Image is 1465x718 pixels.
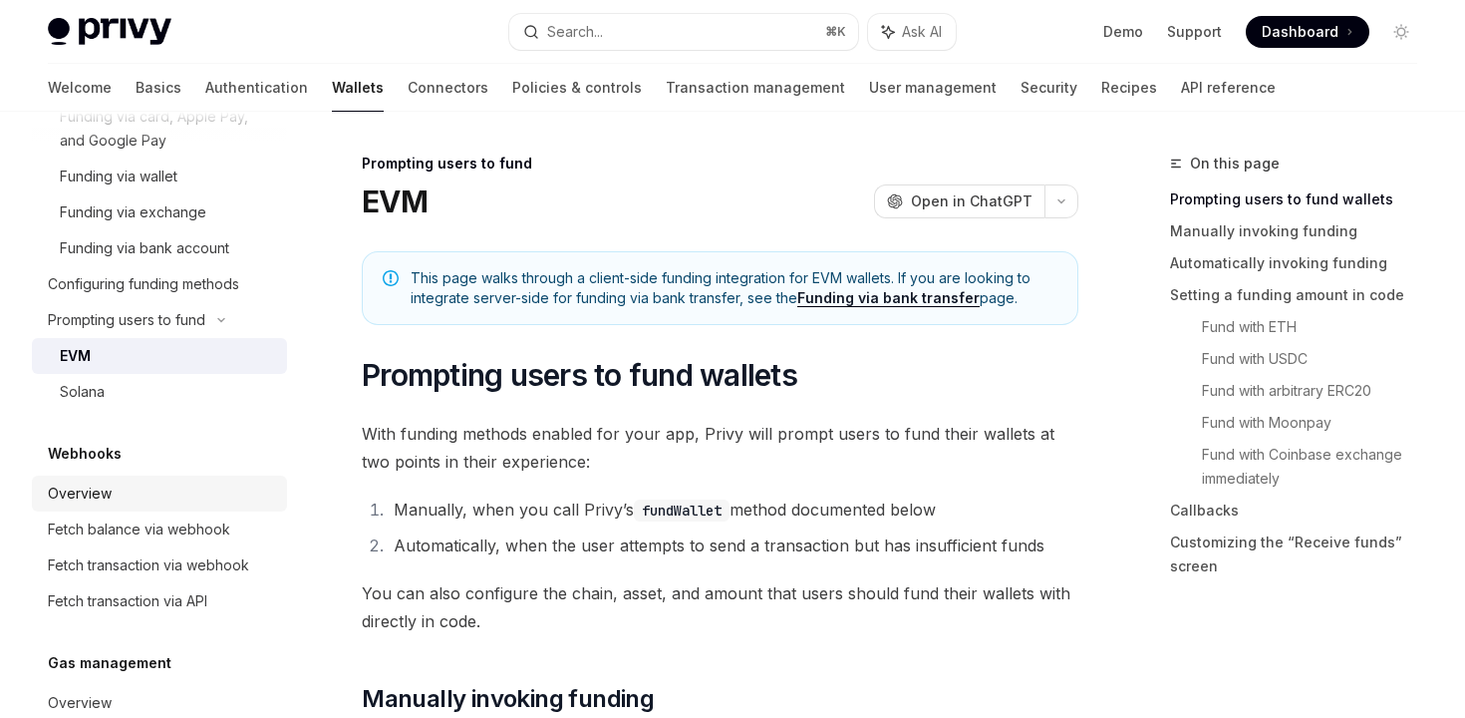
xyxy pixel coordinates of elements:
[1190,152,1280,176] span: On this page
[60,344,91,368] div: EVM
[48,272,239,296] div: Configuring funding methods
[362,579,1078,635] span: You can also configure the chain, asset, and amount that users should fund their wallets with dir...
[1202,311,1433,343] a: Fund with ETH
[48,308,205,332] div: Prompting users to fund
[332,64,384,112] a: Wallets
[362,357,797,393] span: Prompting users to fund wallets
[874,184,1044,218] button: Open in ChatGPT
[911,191,1032,211] span: Open in ChatGPT
[60,380,105,404] div: Solana
[32,159,287,194] a: Funding via wallet
[1246,16,1369,48] a: Dashboard
[1103,22,1143,42] a: Demo
[60,236,229,260] div: Funding via bank account
[32,338,287,374] a: EVM
[1202,439,1433,495] a: Fund with Coinbase exchange immediately
[362,420,1078,476] span: With funding methods enabled for your app, Privy will prompt users to fund their wallets at two p...
[48,518,230,541] div: Fetch balance via webhook
[1181,64,1276,112] a: API reference
[32,266,287,302] a: Configuring funding methods
[634,500,730,522] code: fundWallet
[1170,279,1433,311] a: Setting a funding amount in code
[60,200,206,224] div: Funding via exchange
[512,64,642,112] a: Policies & controls
[411,268,1057,308] span: This page walks through a client-side funding integration for EVM wallets. If you are looking to ...
[32,547,287,583] a: Fetch transaction via webhook
[902,22,942,42] span: Ask AI
[32,230,287,266] a: Funding via bank account
[388,532,1078,559] li: Automatically, when the user attempts to send a transaction but has insufficient funds
[1170,215,1433,247] a: Manually invoking funding
[205,64,308,112] a: Authentication
[1385,16,1417,48] button: Toggle dark mode
[362,154,1078,174] div: Prompting users to fund
[509,14,857,50] button: Search...⌘K
[48,651,171,675] h5: Gas management
[32,512,287,547] a: Fetch balance via webhook
[797,289,980,307] a: Funding via bank transfer
[1021,64,1077,112] a: Security
[1170,247,1433,279] a: Automatically invoking funding
[1202,375,1433,407] a: Fund with arbitrary ERC20
[136,64,181,112] a: Basics
[48,589,207,613] div: Fetch transaction via API
[48,553,249,577] div: Fetch transaction via webhook
[825,24,846,40] span: ⌘ K
[32,476,287,512] a: Overview
[48,691,112,715] div: Overview
[868,14,956,50] button: Ask AI
[388,496,1078,524] li: Manually, when you call Privy’s method documented below
[383,270,399,286] svg: Note
[666,64,845,112] a: Transaction management
[547,20,603,44] div: Search...
[1170,183,1433,215] a: Prompting users to fund wallets
[1202,407,1433,439] a: Fund with Moonpay
[48,64,112,112] a: Welcome
[48,442,122,466] h5: Webhooks
[1262,22,1338,42] span: Dashboard
[1101,64,1157,112] a: Recipes
[1202,343,1433,375] a: Fund with USDC
[48,18,171,46] img: light logo
[362,683,654,715] span: Manually invoking funding
[1170,495,1433,527] a: Callbacks
[32,194,287,230] a: Funding via exchange
[32,583,287,619] a: Fetch transaction via API
[408,64,488,112] a: Connectors
[1170,527,1433,582] a: Customizing the “Receive funds” screen
[60,165,177,188] div: Funding via wallet
[32,374,287,410] a: Solana
[362,183,428,219] h1: EVM
[869,64,997,112] a: User management
[1167,22,1222,42] a: Support
[48,482,112,506] div: Overview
